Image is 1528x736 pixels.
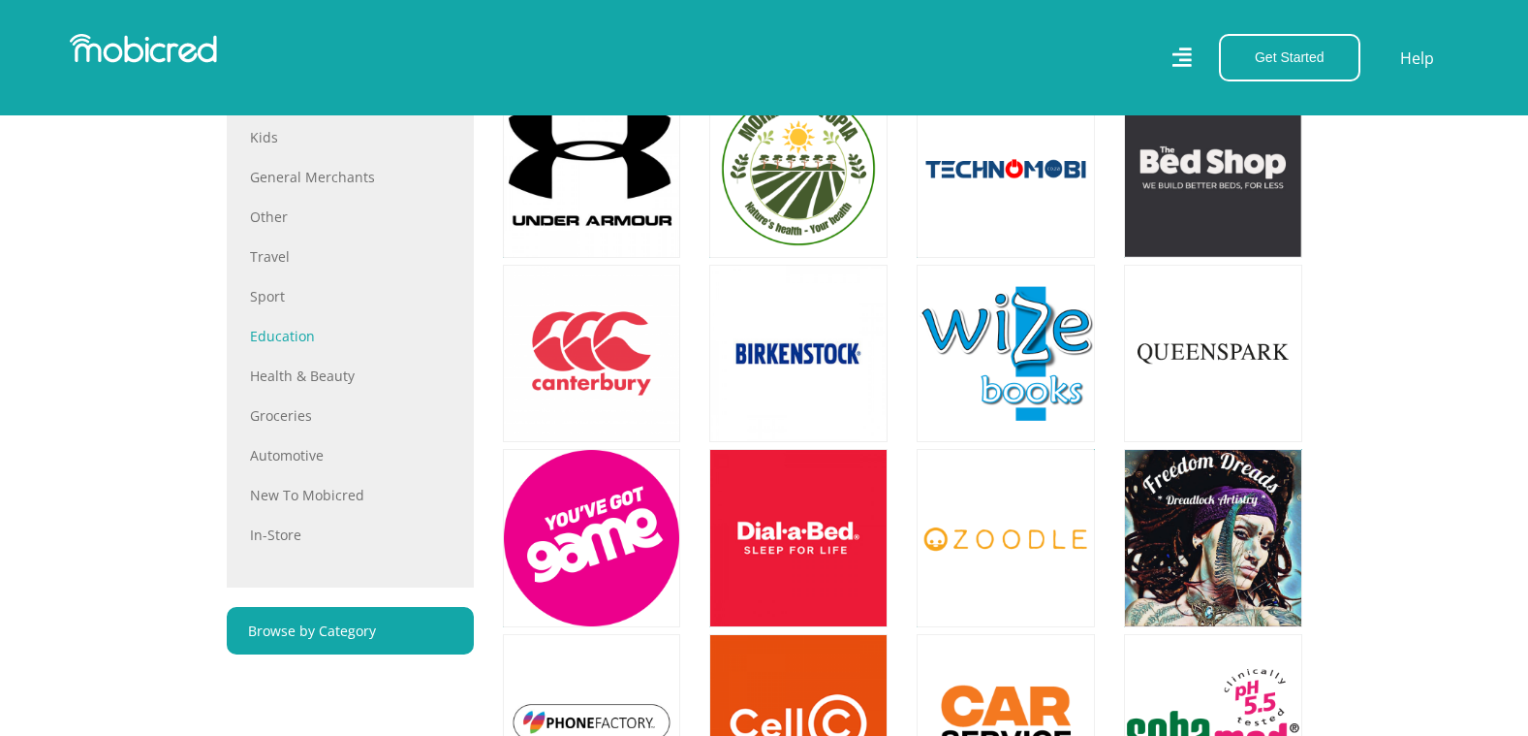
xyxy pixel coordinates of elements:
a: Health & Beauty [250,366,451,386]
a: Education [250,326,451,346]
a: Sport [250,286,451,306]
a: Browse by Category [227,607,474,655]
a: Travel [250,246,451,267]
a: Groceries [250,405,451,426]
button: Get Started [1219,34,1360,81]
a: Help [1399,46,1435,71]
a: Kids [250,127,451,147]
a: New to Mobicred [250,485,451,505]
a: General Merchants [250,167,451,187]
a: Automotive [250,445,451,465]
a: Other [250,207,451,227]
a: In-store [250,525,451,545]
img: Mobicred [70,34,217,63]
